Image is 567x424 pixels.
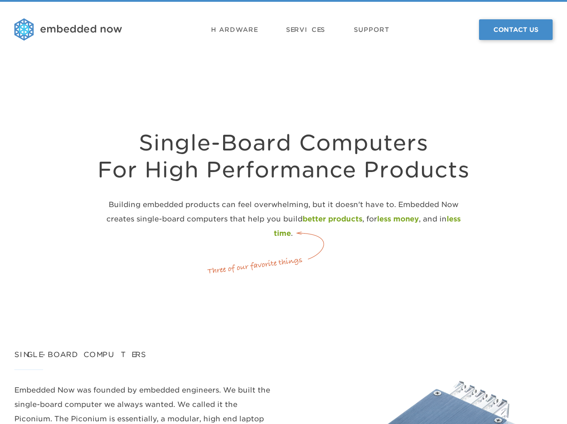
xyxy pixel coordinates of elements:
h1: Single-Board Computers For High Performance Products [14,129,553,183]
span: Building embedded products can feel overwhelming, but it doesn't have [109,200,384,209]
img: logo.png [14,18,122,41]
a: Services [286,16,325,43]
a: Hardware [211,16,257,43]
strong: less money [377,215,419,223]
span: help you build , for , and in . [248,215,461,238]
strong: better products [303,215,362,223]
h2: Single-Board Computers [14,348,277,370]
img: favorite_annotation.png [207,231,324,274]
a: Support [354,16,390,43]
a: Contact Us [479,19,553,40]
